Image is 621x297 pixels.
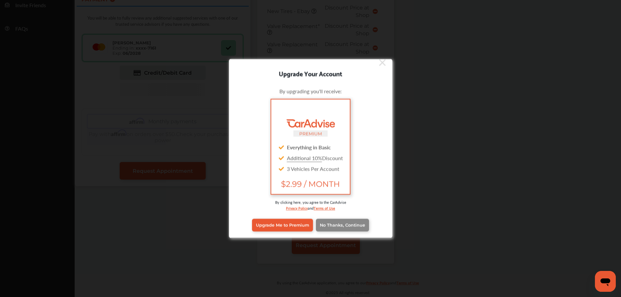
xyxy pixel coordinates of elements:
[252,219,313,231] a: Upgrade Me to Premium
[229,68,392,78] div: Upgrade Your Account
[314,204,335,211] a: Terms of Use
[286,204,308,211] a: Privacy Policy
[276,163,344,174] div: 3 Vehicles Per Account
[299,131,322,136] small: PREMIUM
[316,219,369,231] a: No Thanks, Continue
[276,179,344,188] span: $2.99 / MONTH
[239,199,382,217] div: By clicking here, you agree to the CarAdvise and
[287,143,331,151] strong: Everything in Basic
[595,271,616,292] iframe: Button to launch messaging window
[287,154,322,161] u: Additional 10%
[256,223,309,228] span: Upgrade Me to Premium
[287,154,343,161] span: Discount
[239,87,382,95] div: By upgrading you'll receive:
[320,223,365,228] span: No Thanks, Continue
